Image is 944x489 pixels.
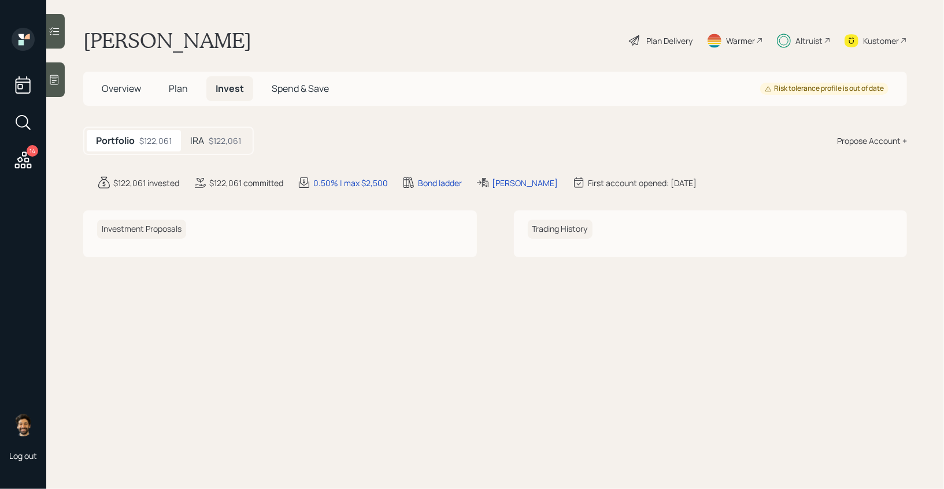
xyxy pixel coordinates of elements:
h5: Portfolio [96,135,135,146]
h6: Trading History [528,220,593,239]
div: [PERSON_NAME] [492,177,558,189]
span: Plan [169,82,188,95]
span: Spend & Save [272,82,329,95]
div: $122,061 [209,135,241,147]
div: 0.50% | max $2,500 [313,177,388,189]
div: Log out [9,450,37,461]
div: Bond ladder [418,177,462,189]
span: Overview [102,82,141,95]
span: Invest [216,82,244,95]
div: $122,061 invested [113,177,179,189]
div: Altruist [795,35,823,47]
div: Propose Account + [837,135,907,147]
div: Risk tolerance profile is out of date [765,84,884,94]
div: 14 [27,145,38,157]
h5: IRA [190,135,204,146]
div: Warmer [726,35,755,47]
div: $122,061 [139,135,172,147]
div: Kustomer [863,35,899,47]
div: Plan Delivery [646,35,693,47]
h1: [PERSON_NAME] [83,28,251,53]
div: $122,061 committed [209,177,283,189]
img: eric-schwartz-headshot.png [12,413,35,436]
h6: Investment Proposals [97,220,186,239]
div: First account opened: [DATE] [588,177,697,189]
